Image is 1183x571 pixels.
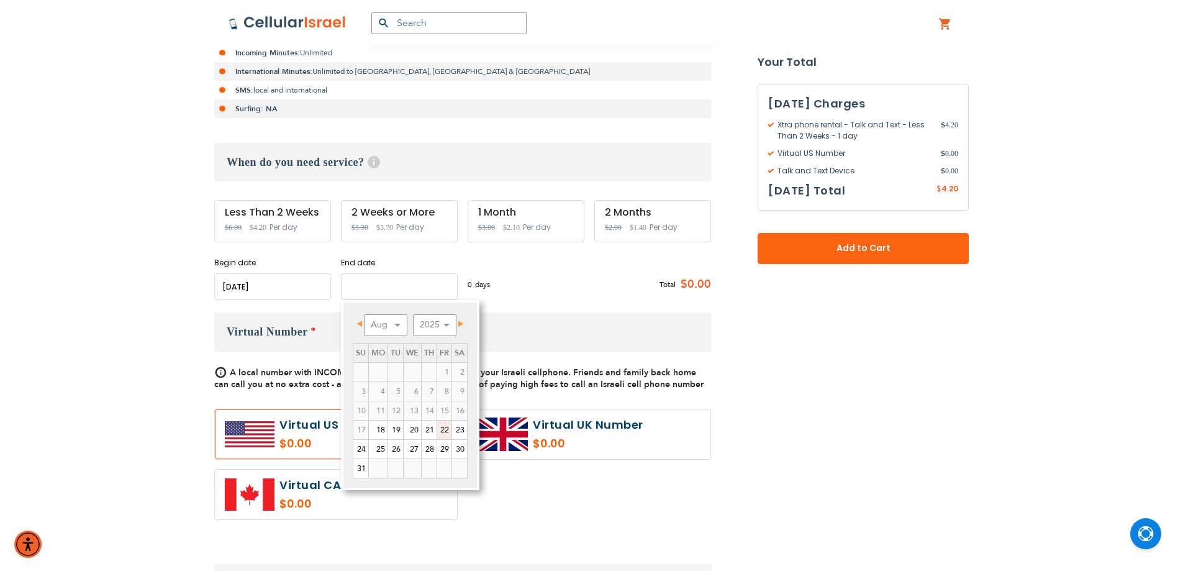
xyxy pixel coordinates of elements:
[768,148,941,159] span: Virtual US Number
[941,165,945,176] span: $
[941,148,958,159] span: 0.00
[353,440,368,459] a: 24
[376,223,393,232] span: $3.70
[353,420,369,439] td: minimum 5 days rental Or minimum 4 months on Long term plans
[605,223,622,232] span: $2.00
[468,279,475,290] span: 0
[214,143,711,181] h3: When do you need service?
[404,440,421,459] a: 27
[235,104,278,114] strong: Surfing: NA
[353,421,368,439] span: 17
[676,275,711,294] span: $0.00
[452,440,467,459] a: 30
[768,165,941,176] span: Talk and Text Device
[371,12,527,34] input: Search
[605,207,700,218] div: 2 Months
[768,119,941,142] span: Xtra phone rental - Talk and Text - Less Than 2 Weeks - 1 day
[351,223,368,232] span: $5.30
[437,421,451,439] a: 22
[364,314,407,336] select: Select month
[503,223,520,232] span: $2.10
[214,257,331,268] label: Begin date
[422,421,437,439] a: 21
[341,273,458,300] input: MM/DD/YYYY
[369,440,388,459] a: 25
[458,321,463,327] span: Next
[351,207,447,218] div: 2 Weeks or More
[227,326,308,338] span: Virtual Number
[758,53,969,71] strong: Your Total
[768,94,958,113] h3: [DATE] Charges
[235,48,300,58] strong: Incoming Minutes:
[422,440,437,459] a: 28
[478,223,495,232] span: $3.00
[396,222,424,233] span: Per day
[523,222,551,233] span: Per day
[758,233,969,264] button: Add to Cart
[630,223,646,232] span: $1.40
[270,222,297,233] span: Per day
[235,66,312,76] strong: International Minutes:
[214,367,704,390] span: A local number with INCOMING calls and sms, that comes to your Israeli cellphone. Friends and fam...
[478,207,574,218] div: 1 Month
[353,459,368,478] a: 31
[214,81,711,99] li: local and international
[941,119,958,142] span: 4.20
[214,43,711,62] li: Unlimited
[214,273,331,300] input: MM/DD/YYYY
[229,16,347,30] img: Cellular Israel Logo
[451,316,466,332] a: Next
[354,316,369,332] a: Prev
[475,279,490,290] span: days
[659,279,676,290] span: Total
[941,148,945,159] span: $
[941,119,945,130] span: $
[368,156,380,168] span: Help
[650,222,678,233] span: Per day
[225,207,320,218] div: Less Than 2 Weeks
[388,440,403,459] a: 26
[936,184,941,195] span: $
[799,242,928,255] span: Add to Cart
[388,421,403,439] a: 19
[437,440,451,459] a: 29
[369,421,388,439] a: 18
[357,321,362,327] span: Prev
[250,223,266,232] span: $4.20
[941,165,958,176] span: 0.00
[941,183,958,194] span: 4.20
[225,223,242,232] span: $6.00
[404,421,421,439] a: 20
[214,62,711,81] li: Unlimited to [GEOGRAPHIC_DATA], [GEOGRAPHIC_DATA] & [GEOGRAPHIC_DATA]
[768,181,845,200] h3: [DATE] Total
[235,85,253,95] strong: SMS:
[14,531,42,558] div: Accessibility Menu
[413,314,456,336] select: Select year
[341,257,458,268] label: End date
[452,421,467,439] a: 23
